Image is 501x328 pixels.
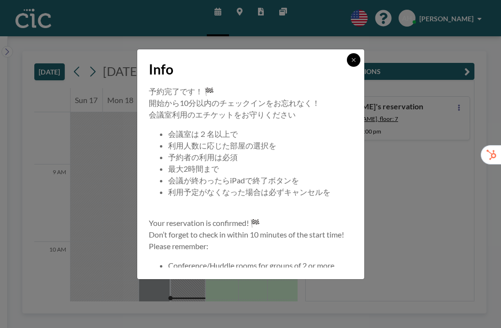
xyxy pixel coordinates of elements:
span: 会議室利用のエチケットをお守りください [149,110,296,119]
span: 開始から10分以内のチェックインをお忘れなく！ [149,98,320,107]
span: 利用人数に応じた部屋の選択を [168,141,276,150]
span: Please remember: [149,241,208,251]
span: 予約完了です！ 🏁 [149,87,214,96]
span: Info [149,61,173,78]
span: 会議が終わったらiPadで終了ボタンを [168,176,299,185]
span: 会議室は２名以上で [168,129,238,138]
span: 最大2時間まで [168,164,219,173]
span: Your reservation is confirmed! 🏁 [149,218,260,227]
span: 予約者の利用は必須 [168,152,238,162]
span: 利用予定がなくなった場合は必ずキャンセルを [168,187,330,196]
span: Don’t forget to check in within 10 minutes of the start time! [149,230,344,239]
span: Conference/Huddle rooms for groups of 2 or more [168,261,334,270]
